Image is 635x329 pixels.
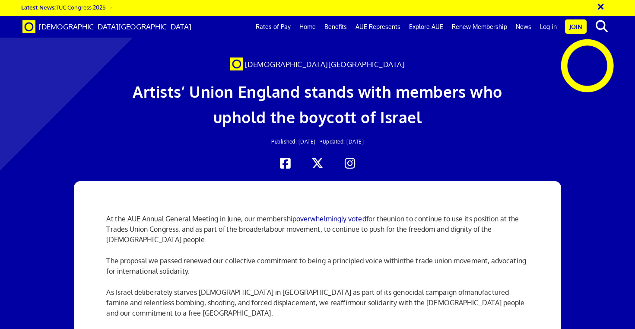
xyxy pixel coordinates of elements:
[588,17,615,35] button: search
[245,60,405,69] span: [DEMOGRAPHIC_DATA][GEOGRAPHIC_DATA]
[21,3,56,11] strong: Latest News:
[565,19,587,34] a: Join
[448,16,511,38] a: Renew Membership
[106,298,524,317] span: our solidarity with the [DEMOGRAPHIC_DATA] people and our commitment to a free [GEOGRAPHIC_DATA].
[536,16,561,38] a: Log in
[320,16,351,38] a: Benefits
[366,214,387,223] span: for the
[296,214,366,223] a: overwhelmingly voted
[106,288,464,297] span: As Israel deliberately starves [DEMOGRAPHIC_DATA] in [GEOGRAPHIC_DATA] as part of its genocidal c...
[133,82,502,127] span: Artists’ Union England stands with members who uphold the boycott of Israel
[251,16,295,38] a: Rates of Pay
[351,16,405,38] a: AUE Represents
[106,214,519,233] span: union to continue to use its position at the Trades Union Congress, and as part of the broader
[39,22,191,31] span: [DEMOGRAPHIC_DATA][GEOGRAPHIC_DATA]
[106,225,492,244] span: labour movement, to continue to push for the freedom and dignity of the [DEMOGRAPHIC_DATA] people.
[295,16,320,38] a: Home
[21,3,113,11] a: Latest News:TUC Congress 2025 →
[106,256,526,275] span: the trade union movement, advocating for international solidarity.
[511,16,536,38] a: News
[405,16,448,38] a: Explore AUE
[123,139,512,144] h2: Updated: [DATE]
[106,214,296,223] span: At the AUE Annual General Meeting in June, our membership
[106,256,403,265] span: The proposal we passed renewed our collective commitment to being a principled voice within
[16,16,198,38] a: Brand [DEMOGRAPHIC_DATA][GEOGRAPHIC_DATA]
[271,138,323,145] span: Published: [DATE] •
[106,288,509,307] span: manufactured famine and relentless bombing, shooting, and forced displacement, we reaffirm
